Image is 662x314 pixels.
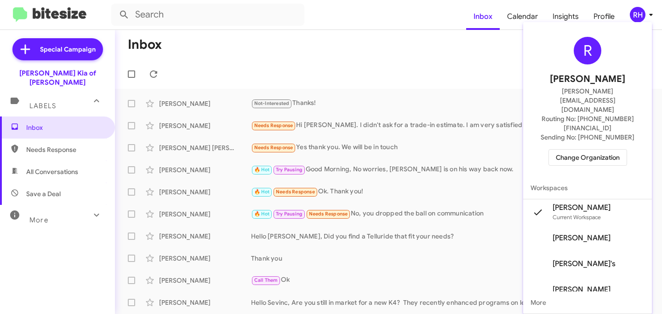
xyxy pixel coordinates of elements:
[574,37,601,64] div: R
[553,285,611,294] span: [PERSON_NAME]
[534,114,641,133] span: Routing No: [PHONE_NUMBER][FINANCIAL_ID]
[534,87,641,114] span: [PERSON_NAME][EMAIL_ADDRESS][DOMAIN_NAME]
[523,177,652,199] span: Workspaces
[550,72,625,87] span: [PERSON_NAME]
[523,291,652,314] span: More
[541,133,634,142] span: Sending No: [PHONE_NUMBER]
[553,203,611,212] span: [PERSON_NAME]
[556,150,620,165] span: Change Organization
[548,149,627,166] button: Change Organization
[553,259,616,268] span: [PERSON_NAME]'s
[553,233,611,243] span: [PERSON_NAME]
[553,214,601,221] span: Current Workspace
